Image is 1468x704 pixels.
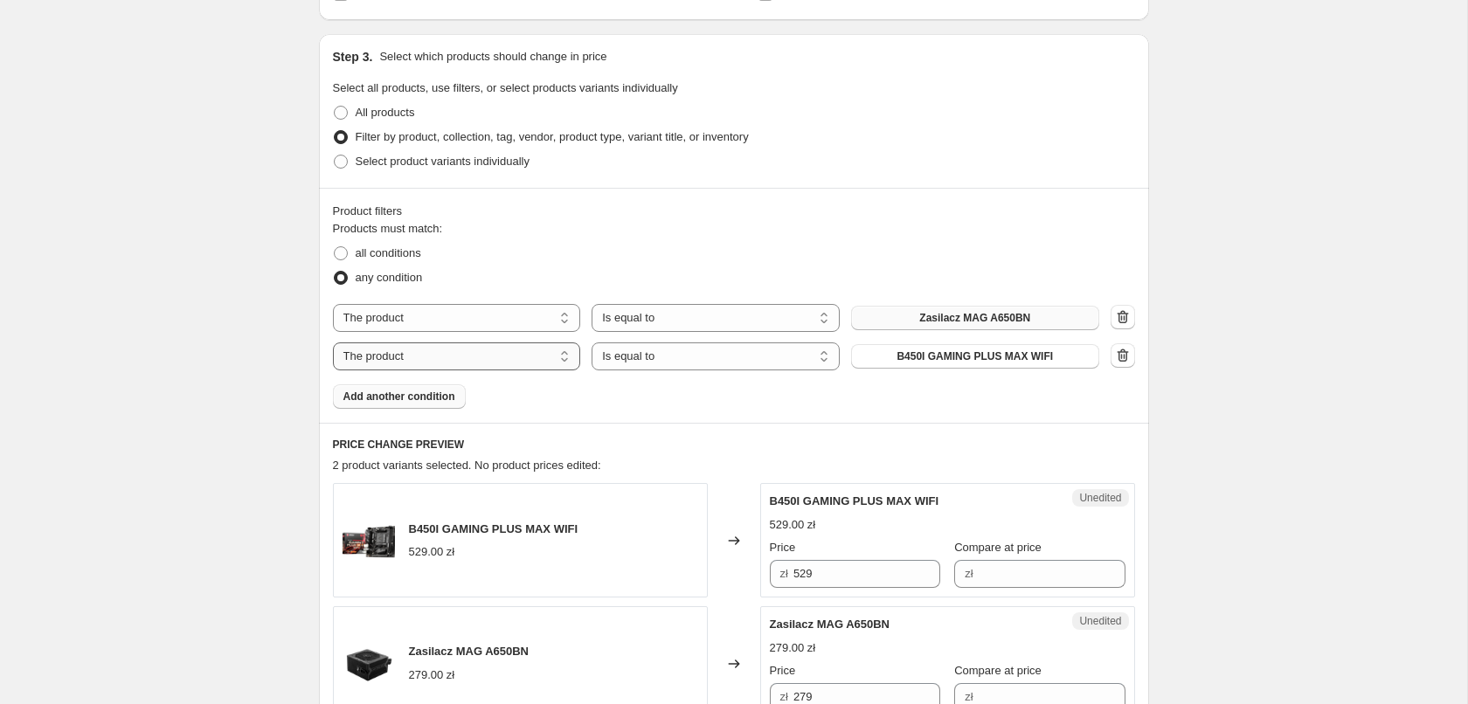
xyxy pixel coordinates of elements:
[1079,491,1121,505] span: Unedited
[851,344,1099,369] button: B450I GAMING PLUS MAX WIFI
[343,638,395,690] img: ZasilaczMAGA650BN_80x.png
[333,81,678,94] span: Select all products, use filters, or select products variants individually
[851,306,1099,330] button: Zasilacz MAG A650BN
[333,459,601,472] span: 2 product variants selected. No product prices edited:
[919,311,1030,325] span: Zasilacz MAG A650BN
[954,664,1042,677] span: Compare at price
[379,48,606,66] p: Select which products should change in price
[356,130,749,143] span: Filter by product, collection, tag, vendor, product type, variant title, or inventory
[333,48,373,66] h2: Step 3.
[409,645,530,658] span: Zasilacz MAG A650BN
[409,543,455,561] div: 529.00 zł
[356,271,423,284] span: any condition
[954,541,1042,554] span: Compare at price
[770,541,796,554] span: Price
[333,384,466,409] button: Add another condition
[965,567,973,580] span: zł
[356,155,530,168] span: Select product variants individually
[770,516,816,534] div: 529.00 zł
[409,522,578,535] span: B450I GAMING PLUS MAX WIFI
[770,664,796,677] span: Price
[770,494,939,507] span: B450I GAMING PLUS MAX WIFI
[356,246,421,259] span: all conditions
[333,222,443,235] span: Products must match:
[780,690,788,703] span: zł
[965,690,973,703] span: zł
[780,567,788,580] span: zł
[770,639,816,657] div: 279.00 zł
[333,438,1135,452] h6: PRICE CHANGE PREVIEW
[897,349,1053,363] span: B450I GAMING PLUS MAX WIFI
[333,203,1135,220] div: Product filters
[343,514,395,567] img: 1024_c47979c7-c248-442e-9035-432ae4801a7d_80x.png
[356,106,415,119] span: All products
[1079,614,1121,628] span: Unedited
[770,618,890,631] span: Zasilacz MAG A650BN
[409,666,455,684] div: 279.00 zł
[343,390,455,404] span: Add another condition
